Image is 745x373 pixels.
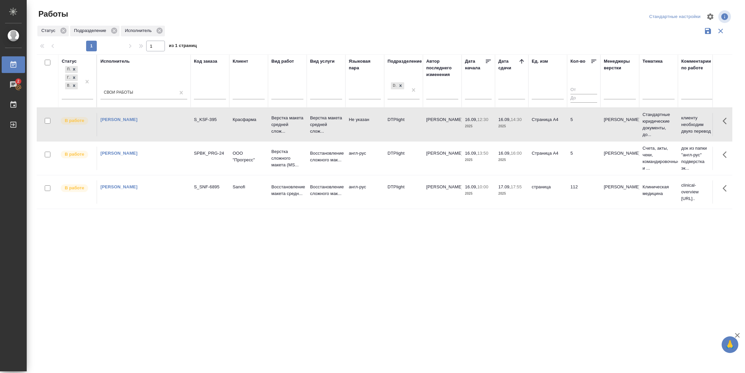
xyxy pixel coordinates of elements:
div: Исполнитель выполняет работу [60,184,93,193]
td: 5 [567,113,600,136]
div: Статус [62,58,77,65]
p: 2025 [498,190,525,197]
div: Исполнитель [121,26,165,36]
div: Статус [37,26,69,36]
div: Дата сдачи [498,58,518,71]
p: 13:50 [477,151,488,156]
p: клиенту необходим двуяз перевод [681,115,713,135]
p: В работе [65,185,84,191]
td: Страница А4 [528,113,567,136]
td: страница [528,180,567,204]
span: Посмотреть информацию [718,10,732,23]
button: 🙏 [722,336,738,353]
p: Исполнитель [125,27,154,34]
div: Кол-во [570,58,585,65]
p: clinical-overview [URL].. [681,182,713,202]
p: [PERSON_NAME] [604,116,636,123]
div: Подразделение [388,58,422,65]
p: 17.09, [498,184,511,189]
p: 10:00 [477,184,488,189]
div: Подразделение [70,26,119,36]
div: Вид работ [271,58,294,65]
div: Ед. изм [532,58,548,65]
button: Здесь прячутся важные кнопки [719,180,735,196]
p: Sanofi [233,184,265,190]
p: 17:55 [511,184,522,189]
td: DTPlight [384,147,423,170]
span: из 1 страниц [169,42,197,51]
div: SPBK_PRG-24 [194,150,226,157]
div: Клиент [233,58,248,65]
p: 2025 [465,157,492,163]
p: В работе [65,117,84,124]
td: англ-рус [345,180,384,204]
p: Верстка макета средней слож... [310,115,342,135]
td: Страница А4 [528,147,567,170]
p: 16.09, [465,151,477,156]
div: Тематика [643,58,663,65]
p: Восстановление сложного мак... [310,150,342,163]
span: 2 [13,78,23,85]
div: S_KSF-395 [194,116,226,123]
p: 16.09, [465,184,477,189]
p: Статус [41,27,58,34]
div: Комментарии по работе [681,58,713,71]
div: Исполнитель выполняет работу [60,116,93,125]
div: S_SNF-6895 [194,184,226,190]
p: 16.09, [498,151,511,156]
p: В работе [65,151,84,158]
div: split button [648,12,702,22]
div: Код заказа [194,58,217,65]
p: 16.09, [465,117,477,122]
button: Здесь прячутся важные кнопки [719,147,735,163]
input: До [570,94,597,102]
td: DTPlight [384,113,423,136]
div: Исполнитель [100,58,130,65]
p: 14:30 [511,117,522,122]
a: [PERSON_NAME] [100,151,138,156]
div: Языковая пара [349,58,381,71]
a: [PERSON_NAME] [100,184,138,189]
span: Настроить таблицу [702,9,718,25]
p: Верстка макета средней слож... [271,115,303,135]
div: Исполнитель выполняет работу [60,150,93,159]
div: Менеджеры верстки [604,58,636,71]
td: 5 [567,147,600,170]
p: 12:30 [477,117,488,122]
p: [PERSON_NAME] [604,184,636,190]
p: 16:00 [511,151,522,156]
p: Восстановление макета средн... [271,184,303,197]
p: 16.09, [498,117,511,122]
p: 2025 [498,123,525,130]
div: Подбор, Готов к работе, В работе [64,65,78,74]
a: [PERSON_NAME] [100,117,138,122]
div: Подбор, Готов к работе, В работе [64,74,78,82]
span: 🙏 [724,338,736,352]
p: Верстка сложного макета (MS... [271,148,303,168]
p: Счета, акты, чеки, командировочные и ... [643,145,675,172]
a: 2 [2,76,25,93]
td: Не указан [345,113,384,136]
p: 2025 [465,190,492,197]
p: 2025 [498,157,525,163]
p: [PERSON_NAME] [604,150,636,157]
p: Стандартные юридические документы, до... [643,111,675,138]
div: DTPlight [391,82,397,89]
p: Красфарма [233,116,265,123]
p: Клиническая медицина [643,184,675,197]
p: Восстановление сложного мак... [310,184,342,197]
div: Дата начала [465,58,485,71]
p: ООО "Прогресс" [233,150,265,163]
p: док из папки "англ-рус" подверстка эк... [681,145,713,172]
div: Автор последнего изменения [426,58,458,78]
td: [PERSON_NAME] [423,180,462,204]
td: [PERSON_NAME] [423,147,462,170]
span: Работы [37,9,68,19]
td: англ-рус [345,147,384,170]
td: DTPlight [384,180,423,204]
button: Сохранить фильтры [702,25,714,37]
div: DTPlight [390,82,405,90]
div: Свои работы [104,90,133,96]
td: 112 [567,180,600,204]
div: В работе [65,82,70,89]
